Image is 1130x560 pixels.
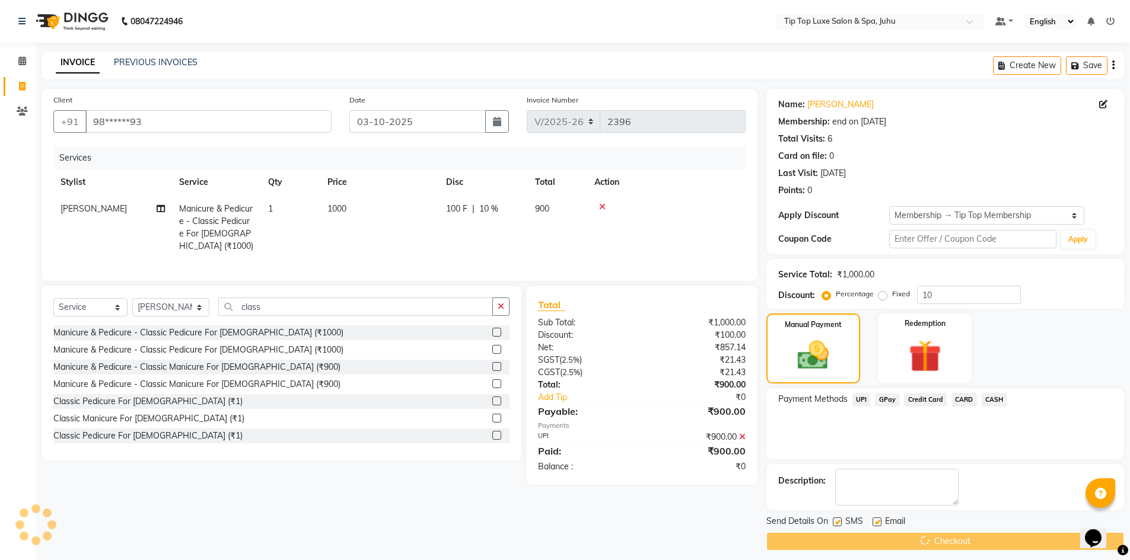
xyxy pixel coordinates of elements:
img: _cash.svg [788,337,839,373]
div: Sub Total: [529,316,642,329]
div: Classic Pedicure For [DEMOGRAPHIC_DATA] (₹1) [53,395,243,408]
img: logo [30,5,112,38]
div: Payments [538,421,745,431]
img: _gift.svg [899,336,951,376]
div: ₹21.43 [642,366,755,379]
div: Membership: [778,116,830,128]
button: Create New [993,56,1061,75]
th: Price [320,169,439,196]
iframe: chat widget [1080,513,1118,548]
label: Redemption [905,318,946,329]
button: +91 [53,110,87,133]
div: ₹900.00 [642,431,755,443]
div: Net: [529,341,642,354]
span: CARD [951,393,977,407]
label: Fixed [892,289,910,299]
th: Stylist [53,169,172,196]
span: Send Details On [766,515,828,530]
div: Manicure & Pedicure - Classic Manicure For [DEMOGRAPHIC_DATA] (₹900) [53,361,340,373]
div: ₹21.43 [642,354,755,366]
div: 6 [827,133,832,145]
b: 08047224946 [130,5,183,38]
label: Client [53,95,72,105]
div: Name: [778,98,805,111]
div: 0 [829,150,834,162]
div: Description: [778,475,826,487]
div: Coupon Code [778,233,890,245]
div: Paid: [529,444,642,458]
div: ₹1,000.00 [642,316,755,329]
span: 100 F [446,203,467,215]
span: Total [538,299,565,311]
span: GPay [875,393,899,407]
div: Manicure & Pedicure - Classic Pedicure For [DEMOGRAPHIC_DATA] (₹1000) [53,327,343,339]
div: ₹857.14 [642,341,755,354]
div: ₹1,000.00 [837,268,874,281]
span: Payment Methods [778,393,848,405]
span: SMS [845,515,863,530]
span: UPI [852,393,871,407]
span: CGST [538,367,560,377]
div: Classic Manicure For [DEMOGRAPHIC_DATA] (₹1) [53,412,244,425]
span: 2.5% [562,367,580,377]
span: 1 [268,203,273,214]
input: Enter Offer / Coupon Code [889,230,1056,248]
a: Add Tip [529,391,660,404]
div: Total Visits: [778,133,825,145]
div: Classic Pedicure For [DEMOGRAPHIC_DATA] (₹1) [53,430,243,442]
button: Apply [1061,231,1095,248]
input: Search by Name/Mobile/Email/Code [85,110,332,133]
input: Search or Scan [218,297,493,316]
th: Service [172,169,261,196]
div: [DATE] [820,167,846,180]
span: 1000 [327,203,346,214]
div: Balance : [529,460,642,473]
span: [PERSON_NAME] [61,203,127,214]
div: Last Visit: [778,167,818,180]
div: ( ) [529,366,642,379]
span: 2.5% [562,355,580,364]
div: Apply Discount [778,209,890,222]
th: Action [587,169,746,196]
button: Save [1066,56,1107,75]
div: Manicure & Pedicure - Classic Manicure For [DEMOGRAPHIC_DATA] (₹900) [53,378,340,391]
th: Total [528,169,587,196]
span: SGST [538,354,559,365]
div: ₹900.00 [642,444,755,458]
span: | [472,203,475,215]
span: Manicure & Pedicure - Classic Pedicure For [DEMOGRAPHIC_DATA] (₹1000) [179,203,253,251]
div: ( ) [529,354,642,366]
th: Qty [261,169,320,196]
div: end on [DATE] [832,116,886,128]
span: 10 % [479,203,498,215]
div: Services [55,147,755,169]
a: INVOICE [56,52,100,73]
span: Email [885,515,905,530]
div: 0 [807,184,812,197]
div: ₹900.00 [642,404,755,418]
a: PREVIOUS INVOICES [114,57,198,68]
div: Payable: [529,404,642,418]
span: Credit Card [904,393,947,407]
span: 900 [535,203,549,214]
div: Service Total: [778,268,832,281]
label: Invoice Number [527,95,578,105]
div: Manicure & Pedicure - Classic Pedicure For [DEMOGRAPHIC_DATA] (₹1000) [53,344,343,356]
div: Card on file: [778,150,827,162]
th: Disc [439,169,528,196]
label: Percentage [836,289,874,299]
div: ₹0 [642,460,755,473]
div: Total: [529,379,642,391]
div: ₹900.00 [642,379,755,391]
div: Discount: [529,329,642,341]
div: Points: [778,184,805,197]
label: Date [349,95,365,105]
div: UPI [529,431,642,443]
label: Manual Payment [785,319,842,330]
div: Discount: [778,289,815,302]
a: [PERSON_NAME] [807,98,874,111]
div: ₹0 [661,391,755,404]
span: CASH [982,393,1007,407]
div: ₹100.00 [642,329,755,341]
